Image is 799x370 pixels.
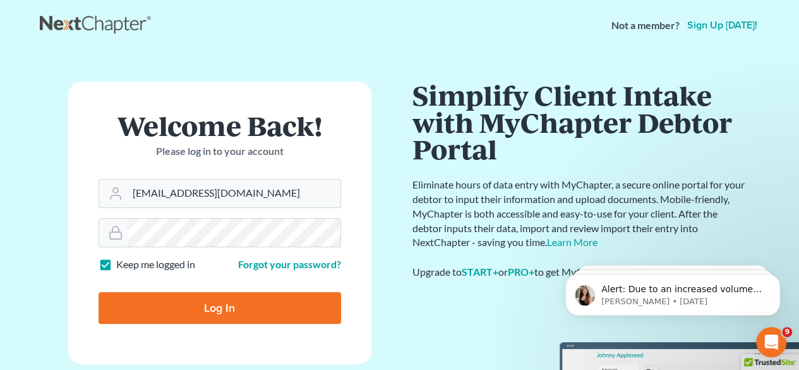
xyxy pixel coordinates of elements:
[412,82,747,163] h1: Simplify Client Intake with MyChapter Debtor Portal
[99,112,341,139] h1: Welcome Back!
[238,258,341,270] a: Forgot your password?
[782,327,792,337] span: 9
[99,144,341,159] p: Please log in to your account
[611,18,680,33] strong: Not a member?
[685,20,760,30] a: Sign up [DATE]!
[462,266,498,278] a: START+
[55,37,218,173] span: Alert: Due to an increased volume of outgoing mail, users/clients may experience delays with rece...
[128,180,340,207] input: Email Address
[756,327,786,357] iframe: Intercom live chat
[99,292,341,324] input: Log In
[508,266,534,278] a: PRO+
[546,247,799,336] iframe: Intercom notifications message
[412,265,747,280] div: Upgrade to or to get MyChapter
[412,178,747,250] p: Eliminate hours of data entry with MyChapter, a secure online portal for your debtor to input the...
[55,49,218,60] p: Message from Kelly, sent 80w ago
[547,236,598,248] a: Learn More
[116,257,195,272] label: Keep me logged in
